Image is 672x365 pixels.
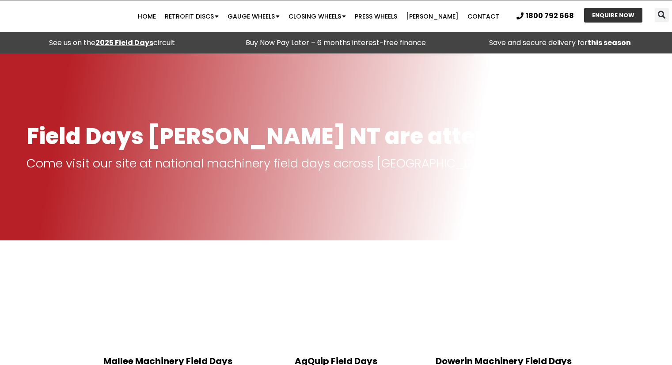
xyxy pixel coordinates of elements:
strong: this season [588,38,631,48]
img: Ryan NT logo [27,3,115,30]
a: Retrofit Discs [160,8,223,25]
a: 2025 Field Days [95,38,153,48]
a: 1800 792 668 [516,12,574,19]
p: Buy Now Pay Later – 6 months interest-free finance [228,37,444,49]
h1: Field Days [PERSON_NAME] NT are attending [27,124,645,148]
div: See us on the circuit [4,37,220,49]
img: Dowerin Field Days Logo [459,276,548,346]
a: Gauge Wheels [223,8,284,25]
a: Contact [463,8,504,25]
div: Search [655,8,669,22]
img: AgQuip Logo [292,276,380,346]
a: Home [133,8,160,25]
a: [PERSON_NAME] [402,8,463,25]
span: 1800 792 668 [526,12,574,19]
p: Come visit our site at national machinery field days across [GEOGRAPHIC_DATA]. [27,157,645,170]
p: Save and secure delivery for [452,37,668,49]
nav: Menu [130,8,507,25]
a: Closing Wheels [284,8,350,25]
img: Mallee Field Days Logo [124,276,212,346]
span: ENQUIRE NOW [592,12,634,18]
a: Press Wheels [350,8,402,25]
a: ENQUIRE NOW [584,8,642,23]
